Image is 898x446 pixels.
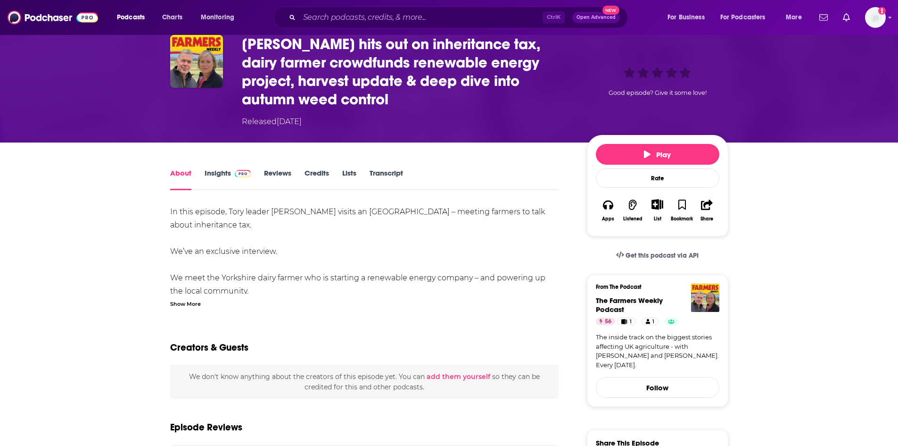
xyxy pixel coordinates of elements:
[865,7,886,28] button: Show profile menu
[282,7,637,28] div: Search podcasts, credits, & more...
[201,11,234,24] span: Monitoring
[170,421,242,433] h3: Episode Reviews
[694,193,719,227] button: Share
[620,193,645,227] button: Listened
[602,6,619,15] span: New
[156,10,188,25] a: Charts
[189,372,540,391] span: We don't know anything about the creators of this episode yet . You can so they can be credited f...
[865,7,886,28] img: User Profile
[110,10,157,25] button: open menu
[839,9,854,25] a: Show notifications dropdown
[700,216,713,222] div: Share
[779,10,814,25] button: open menu
[305,168,329,190] a: Credits
[205,168,251,190] a: InsightsPodchaser Pro
[652,317,654,327] span: 1
[609,244,707,267] a: Get this podcast via API
[816,9,832,25] a: Show notifications dropdown
[645,193,669,227] div: Show More ButtonList
[543,11,565,24] span: Ctrl K
[691,284,719,312] img: The Farmers Weekly Podcast
[427,373,490,380] button: add them yourself
[242,116,302,127] div: Released [DATE]
[626,252,699,260] span: Get this podcast via API
[596,333,719,370] a: The inside track on the biggest stories affecting UK agriculture - with [PERSON_NAME] and [PERSON...
[602,216,614,222] div: Apps
[596,318,615,325] a: 56
[596,168,719,188] div: Rate
[609,89,707,96] span: Good episode? Give it some love!
[670,193,694,227] button: Bookmark
[617,318,635,325] a: 1
[654,216,661,222] div: List
[162,11,182,24] span: Charts
[342,168,356,190] a: Lists
[242,35,572,109] h1: Kemi Badenoch hits out on inheritance tax, dairy farmer crowdfunds renewable energy project, harv...
[370,168,403,190] a: Transcript
[596,193,620,227] button: Apps
[714,10,779,25] button: open menu
[671,216,693,222] div: Bookmark
[596,296,663,314] a: The Farmers Weekly Podcast
[170,35,223,88] img: Kemi Badenoch hits out on inheritance tax, dairy farmer crowdfunds renewable energy project, harv...
[264,168,291,190] a: Reviews
[299,10,543,25] input: Search podcasts, credits, & more...
[596,144,719,165] button: Play
[117,11,145,24] span: Podcasts
[572,12,620,23] button: Open AdvancedNew
[630,317,632,327] span: 1
[642,318,659,325] a: 1
[8,8,98,26] img: Podchaser - Follow, Share and Rate Podcasts
[170,342,248,353] h2: Creators & Guests
[235,170,251,177] img: Podchaser Pro
[194,10,247,25] button: open menu
[623,216,643,222] div: Listened
[878,7,886,15] svg: Add a profile image
[720,11,766,24] span: For Podcasters
[605,317,611,327] span: 56
[596,284,712,290] h3: From The Podcast
[648,199,667,210] button: Show More Button
[667,11,705,24] span: For Business
[170,168,191,190] a: About
[596,377,719,398] button: Follow
[786,11,802,24] span: More
[577,15,616,20] span: Open Advanced
[661,10,717,25] button: open menu
[865,7,886,28] span: Logged in as headlandconsultancy
[644,150,671,159] span: Play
